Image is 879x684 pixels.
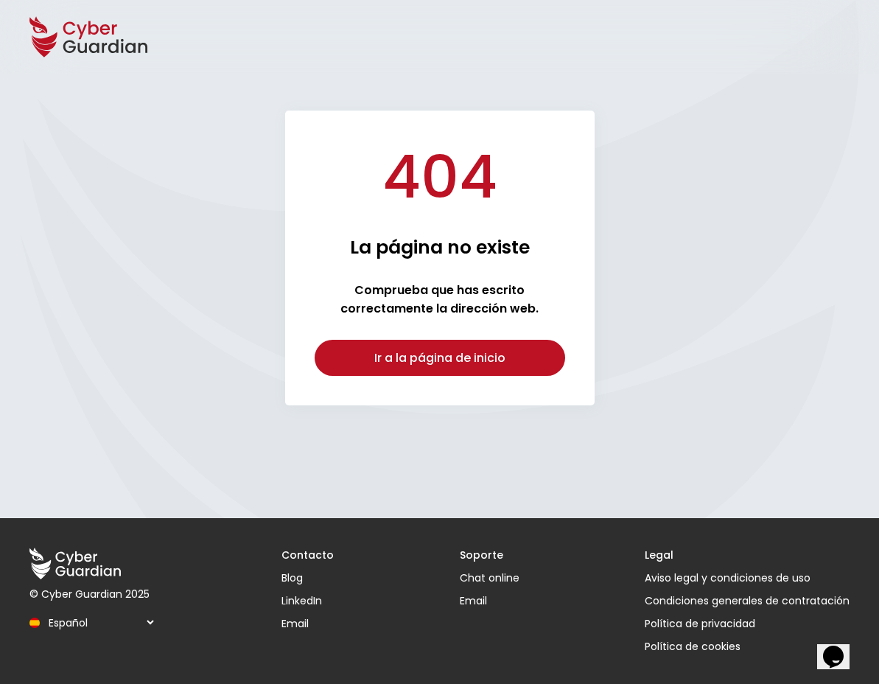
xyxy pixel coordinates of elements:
[281,593,334,609] a: LinkedIn
[460,570,519,586] button: Chat online
[281,616,334,632] a: Email
[645,639,850,655] button: Política de cookies
[315,340,565,376] a: Ir a la página de inicio
[281,570,334,586] a: Blog
[645,548,850,563] h3: Legal
[645,593,850,609] a: Condiciones generales de contratación
[645,616,850,632] a: Política de privacidad
[460,593,519,609] a: Email
[281,548,334,563] h3: Contacto
[29,587,156,602] p: © Cyber Guardian 2025
[460,548,519,563] h3: Soporte
[645,570,850,586] a: Aviso legal y condiciones de uso
[350,236,530,259] h2: La página no existe
[817,625,864,669] iframe: chat widget
[340,282,539,317] strong: Comprueba que has escrito correctamente la dirección web.
[382,140,497,214] h1: 404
